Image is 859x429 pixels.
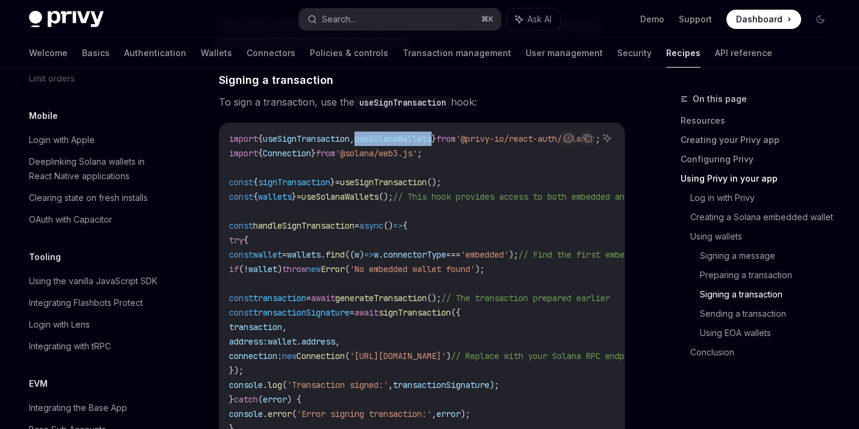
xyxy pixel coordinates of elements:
[441,293,610,303] span: // The transaction prepared earlier
[239,264,244,275] span: (
[19,335,174,357] a: Integrating with tRPC
[229,322,282,332] span: transaction
[124,39,186,68] a: Authentication
[432,408,436,419] span: ,
[393,191,687,202] span: // This hook provides access to both embedded and EOA wallets
[316,148,335,159] span: from
[229,365,244,376] span: });
[379,249,383,260] span: .
[292,408,297,419] span: (
[345,264,350,275] span: (
[311,148,316,159] span: }
[287,380,388,390] span: 'Transaction signed:'
[29,109,58,123] h5: Mobile
[509,249,518,260] span: );
[446,249,461,260] span: ===
[403,39,511,68] a: Transaction management
[29,133,95,147] div: Login with Apple
[263,133,350,144] span: useSignTransaction
[451,351,644,361] span: // Replace with your Solana RPC endpoint
[335,336,340,347] span: ,
[388,380,393,390] span: ,
[350,307,354,318] span: =
[253,177,258,188] span: {
[263,380,268,390] span: .
[427,177,441,188] span: ();
[229,133,258,144] span: import
[19,292,174,314] a: Integrating Flashbots Protect
[287,249,321,260] span: wallets
[330,177,335,188] span: }
[263,394,287,405] span: error
[229,394,234,405] span: }
[29,401,127,415] div: Integrating the Base App
[379,307,451,318] span: signTransaction
[359,220,383,231] span: async
[82,39,110,68] a: Basics
[700,265,840,285] a: Preparing a transaction
[29,191,148,205] div: Clearing state on fresh installs
[234,394,258,405] span: catch
[354,96,451,109] code: useSignTransaction
[282,322,287,332] span: ,
[326,249,345,260] span: find
[417,148,422,159] span: ;
[253,191,258,202] span: {
[640,13,664,25] a: Demo
[311,293,335,303] span: await
[247,39,295,68] a: Connectors
[354,307,379,318] span: await
[364,249,374,260] span: =>
[700,246,840,265] a: Signing a message
[335,293,427,303] span: generateTransaction
[679,13,712,25] a: Support
[219,72,333,88] span: Signing a transaction
[253,249,282,260] span: wallet
[350,351,446,361] span: '[URL][DOMAIN_NAME]'
[301,191,379,202] span: useSolanaWallets
[297,351,345,361] span: Connection
[403,220,407,231] span: {
[301,336,335,347] span: address
[229,264,239,275] span: if
[383,249,446,260] span: connectorType
[229,220,253,231] span: const
[700,285,840,304] a: Signing a transaction
[321,264,345,275] span: Error
[526,39,603,68] a: User management
[306,264,321,275] span: new
[287,394,301,405] span: ) {
[297,191,301,202] span: =
[19,151,174,187] a: Deeplinking Solana wallets in React Native applications
[253,220,354,231] span: handleSignTransaction
[715,39,772,68] a: API reference
[321,249,326,260] span: .
[599,130,615,146] button: Ask AI
[263,148,311,159] span: Connection
[354,133,432,144] span: useSolanaWallets
[596,133,600,144] span: ;
[354,220,359,231] span: =
[693,92,747,106] span: On this page
[345,249,354,260] span: ((
[219,94,625,110] span: To sign a transaction, use the hook:
[229,235,244,246] span: try
[461,249,509,260] span: 'embedded'
[350,133,354,144] span: ,
[229,307,253,318] span: const
[229,380,263,390] span: console
[690,343,840,362] a: Conclusion
[229,336,268,347] span: address:
[681,130,840,150] a: Creating your Privy app
[282,380,287,390] span: (
[481,14,494,24] span: ⌘ K
[297,408,432,419] span: 'Error signing transaction:'
[29,212,112,227] div: OAuth with Capacitor
[310,39,388,68] a: Policies & controls
[253,307,350,318] span: transactionSignature
[432,133,436,144] span: }
[244,235,248,246] span: {
[19,270,174,292] a: Using the vanilla JavaScript SDK
[19,209,174,230] a: OAuth with Capacitor
[359,249,364,260] span: )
